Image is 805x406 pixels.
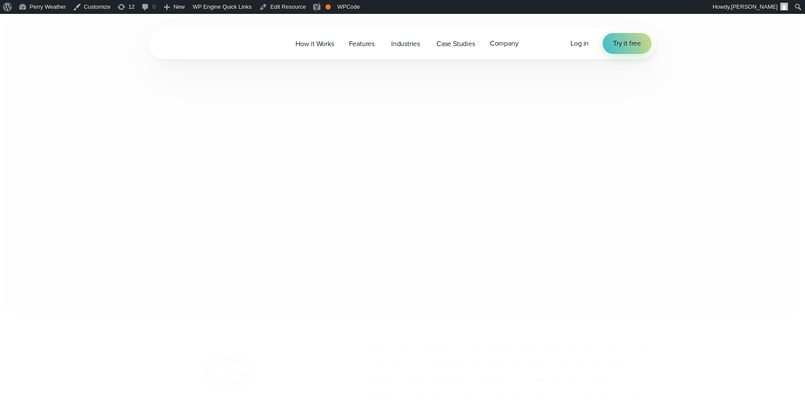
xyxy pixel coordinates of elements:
[490,38,519,49] span: Company
[288,35,342,53] a: How it Works
[429,35,483,53] a: Case Studies
[436,39,475,49] span: Case Studies
[349,39,375,49] span: Features
[613,38,641,49] span: Try it free
[731,3,778,10] span: [PERSON_NAME]
[570,38,589,48] span: Log in
[391,39,420,49] span: Industries
[325,4,331,10] div: OK
[295,39,334,49] span: How it Works
[603,33,651,54] a: Try it free
[570,38,589,49] a: Log in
